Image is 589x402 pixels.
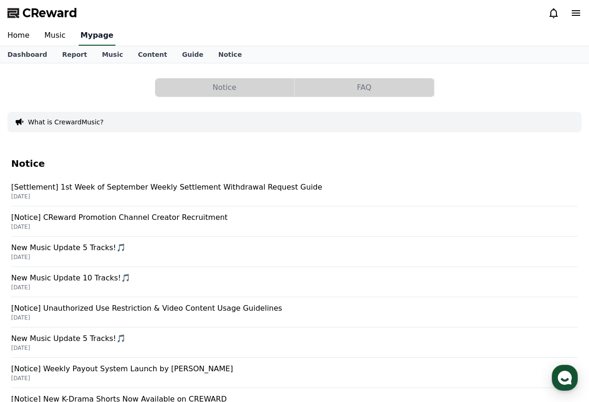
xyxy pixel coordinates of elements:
a: [Notice] CReward Promotion Channel Creator Recruitment [DATE] [11,206,578,237]
a: [Notice] Weekly Payout System Launch by [PERSON_NAME] [DATE] [11,358,578,388]
a: New Music Update 5 Tracks!🎵 [DATE] [11,327,578,358]
a: Notice [155,78,295,97]
a: New Music Update 5 Tracks!🎵 [DATE] [11,237,578,267]
button: What is CrewardMusic? [28,117,103,127]
a: Messages [61,295,120,319]
a: CReward [7,6,77,20]
span: Messages [77,310,105,317]
a: Guide [175,46,211,63]
p: [Notice] Weekly Payout System Launch by [PERSON_NAME] [11,363,578,375]
p: [DATE] [11,375,578,382]
h4: Notice [11,158,578,169]
p: [DATE] [11,314,578,321]
span: Home [24,309,40,317]
a: Notice [211,46,250,63]
a: Music [95,46,130,63]
p: [Settlement] 1st Week of September Weekly Settlement Withdrawal Request Guide [11,182,578,193]
p: [DATE] [11,344,578,352]
span: CReward [22,6,77,20]
p: [DATE] [11,193,578,200]
a: [Settlement] 1st Week of September Weekly Settlement Withdrawal Request Guide [DATE] [11,176,578,206]
a: Music [37,26,73,46]
a: Report [54,46,95,63]
a: FAQ [295,78,434,97]
button: Notice [155,78,294,97]
a: Mypage [79,26,115,46]
button: FAQ [295,78,434,97]
p: [DATE] [11,253,578,261]
a: [Notice] Unauthorized Use Restriction & Video Content Usage Guidelines [DATE] [11,297,578,327]
p: New Music Update 5 Tracks!🎵 [11,242,578,253]
p: [DATE] [11,284,578,291]
p: [DATE] [11,223,578,231]
p: [Notice] Unauthorized Use Restriction & Video Content Usage Guidelines [11,303,578,314]
p: New Music Update 5 Tracks!🎵 [11,333,578,344]
p: New Music Update 10 Tracks!🎵 [11,273,578,284]
span: Settings [138,309,161,317]
a: Content [130,46,175,63]
a: Home [3,295,61,319]
a: Settings [120,295,179,319]
p: [Notice] CReward Promotion Channel Creator Recruitment [11,212,578,223]
a: New Music Update 10 Tracks!🎵 [DATE] [11,267,578,297]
